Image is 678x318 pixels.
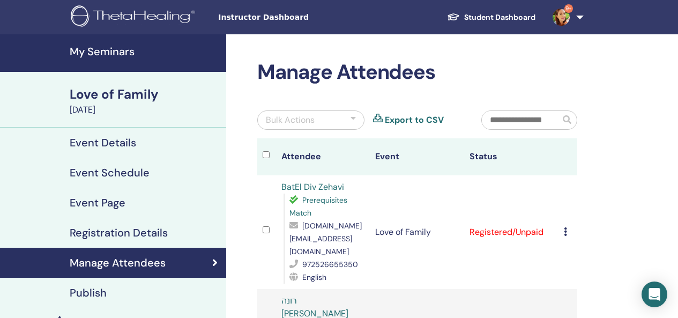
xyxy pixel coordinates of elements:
[447,12,460,21] img: graduation-cap-white.svg
[70,196,125,209] h4: Event Page
[70,286,107,299] h4: Publish
[302,272,326,282] span: English
[70,103,220,116] div: [DATE]
[438,8,544,27] a: Student Dashboard
[642,282,667,307] div: Open Intercom Messenger
[70,136,136,149] h4: Event Details
[70,45,220,58] h4: My Seminars
[70,85,220,103] div: Love of Family
[281,181,344,193] a: BatEl Div Zehavi
[218,12,379,23] span: Instructor Dashboard
[70,226,168,239] h4: Registration Details
[266,114,315,127] div: Bulk Actions
[276,138,370,175] th: Attendee
[385,114,444,127] a: Export to CSV
[553,9,570,26] img: default.jpg
[564,4,573,13] span: 9+
[289,221,362,256] span: [DOMAIN_NAME][EMAIL_ADDRESS][DOMAIN_NAME]
[257,60,577,85] h2: Manage Attendees
[63,85,226,116] a: Love of Family[DATE]
[71,5,199,29] img: logo.png
[289,195,347,218] span: Prerequisites Match
[370,175,464,289] td: Love of Family
[370,138,464,175] th: Event
[70,256,166,269] h4: Manage Attendees
[70,166,150,179] h4: Event Schedule
[464,138,558,175] th: Status
[302,260,358,269] span: 972526655350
